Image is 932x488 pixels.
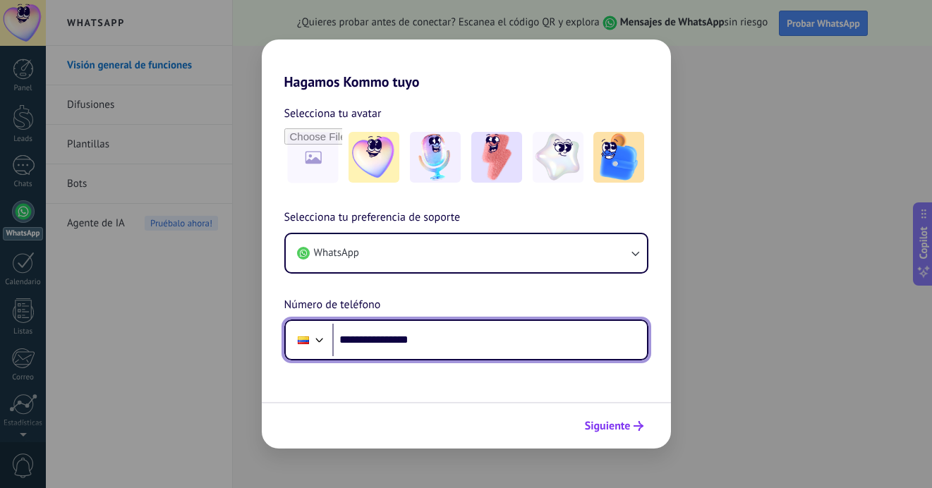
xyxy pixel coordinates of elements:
button: WhatsApp [286,234,647,272]
span: Selecciona tu avatar [284,104,382,123]
img: -2.jpeg [410,132,461,183]
div: Colombia: + 57 [290,325,317,355]
button: Siguiente [579,414,650,438]
img: -3.jpeg [471,132,522,183]
span: Número de teléfono [284,296,381,315]
span: Selecciona tu preferencia de soporte [284,209,461,227]
img: -4.jpeg [533,132,583,183]
img: -1.jpeg [349,132,399,183]
h2: Hagamos Kommo tuyo [262,39,671,90]
img: -5.jpeg [593,132,644,183]
span: Siguiente [585,421,631,431]
span: WhatsApp [314,246,359,260]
